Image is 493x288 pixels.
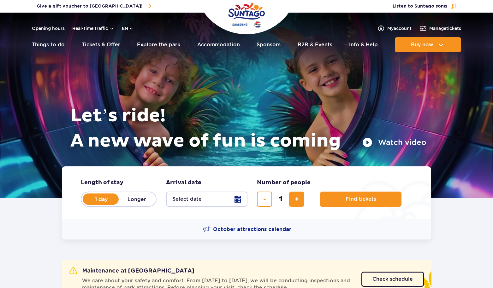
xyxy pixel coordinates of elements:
[411,42,433,48] span: Buy now
[213,226,291,233] span: October attractions calendar
[429,25,461,32] span: Manage tickets
[419,25,461,32] a: Managetickets
[119,193,155,206] label: Longer
[393,3,456,9] button: Listen to Suntago song
[372,277,413,282] span: Check schedule
[203,226,291,233] a: October attractions calendar
[83,193,119,206] label: 1 day
[393,3,447,9] span: Listen to Suntago song
[395,37,461,52] button: Buy now
[81,179,123,187] span: Length of stay
[72,26,114,31] button: Real-time traffic
[257,192,272,207] button: remove ticket
[137,37,180,52] a: Explore the park
[257,179,311,187] span: Number of people
[166,192,247,207] button: Select date
[166,179,201,187] span: Arrival date
[289,192,304,207] button: add ticket
[298,37,332,52] a: B2B & Events
[82,37,120,52] a: Tickets & Offer
[32,37,65,52] a: Things to do
[32,25,65,32] a: Opening hours
[37,3,142,9] span: Give a gift voucher to [GEOGRAPHIC_DATA]!
[361,272,424,287] a: Check schedule
[377,25,412,32] a: Myaccount
[362,137,426,147] button: Watch video
[37,2,151,10] a: Give a gift voucher to [GEOGRAPHIC_DATA]!
[320,192,401,207] button: Find tickets
[257,37,281,52] a: Sponsors
[69,267,194,275] h2: Maintenance at [GEOGRAPHIC_DATA]
[349,37,378,52] a: Info & Help
[346,196,376,202] span: Find tickets
[62,166,431,219] form: Planning your visit to Park of Poland
[122,25,134,32] button: en
[273,192,288,207] input: number of tickets
[70,103,426,154] h1: Let’s ride! A new wave of fun is coming
[387,25,412,32] span: My account
[197,37,240,52] a: Accommodation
